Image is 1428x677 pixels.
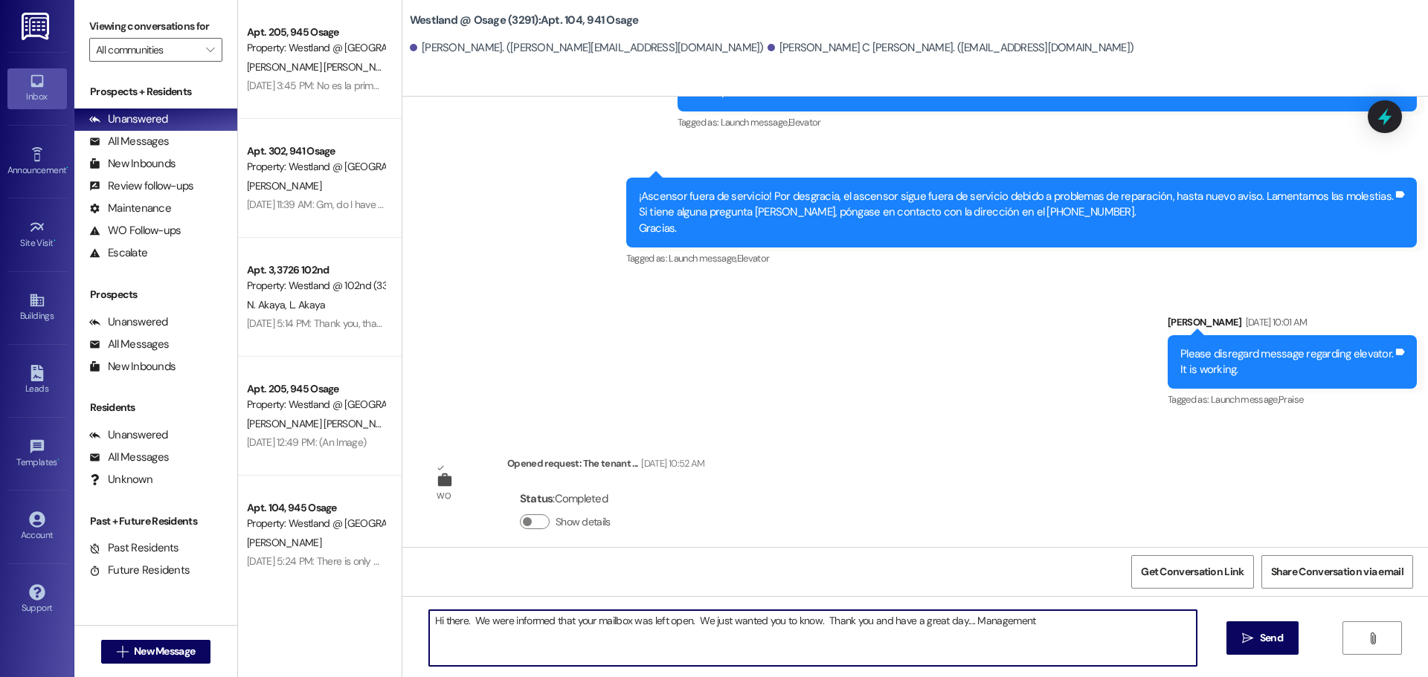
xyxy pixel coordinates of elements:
[7,580,67,620] a: Support
[89,245,147,261] div: Escalate
[206,44,214,56] i: 
[247,397,385,412] div: Property: Westland @ [GEOGRAPHIC_DATA] (3291)
[247,554,722,568] div: [DATE] 5:24 PM: There is only one washer working on the 945 side. It has been like this since thi...
[7,288,67,328] a: Buildings
[7,215,67,255] a: Site Visit •
[54,236,56,246] span: •
[247,500,385,516] div: Apt. 104, 945 Osage
[89,472,152,487] div: Unknown
[74,400,237,415] div: Residents
[89,359,176,375] div: New Inbounds
[247,516,385,531] div: Property: Westland @ [GEOGRAPHIC_DATA] (3291)
[89,540,179,556] div: Past Residents
[247,536,321,549] span: [PERSON_NAME]
[66,163,68,173] span: •
[247,381,385,397] div: Apt. 205, 945 Osage
[289,298,325,311] span: L. Akaya
[247,317,718,330] div: [DATE] 5:14 PM: Thank you, that is the person that we let park in our space property. I will let ...
[7,360,67,401] a: Leads
[89,314,168,330] div: Unanswered
[1131,555,1253,589] button: Get Conversation Link
[1168,314,1417,335] div: [PERSON_NAME]
[96,38,199,62] input: All communities
[247,278,385,294] div: Property: Westland @ 102nd (3307)
[74,514,237,529] div: Past + Future Residents
[1242,314,1308,330] div: [DATE] 10:01 AM
[507,456,705,476] div: Opened request: The tenant ...
[737,252,770,265] span: Elevator
[89,201,171,216] div: Maintenance
[101,640,211,664] button: New Message
[89,427,168,443] div: Unanswered
[1211,393,1279,406] span: Launch message ,
[22,13,52,40] img: ResiDesk Logo
[247,159,385,175] div: Property: Westland @ [GEOGRAPHIC_DATA] (3291)
[247,40,385,56] div: Property: Westland @ [GEOGRAPHIC_DATA] (3291)
[89,337,169,352] div: All Messages
[1141,564,1244,580] span: Get Conversation Link
[7,434,67,474] a: Templates •
[7,68,67,108] a: Inbox
[7,507,67,547] a: Account
[410,40,764,56] div: [PERSON_NAME]. ([PERSON_NAME][EMAIL_ADDRESS][DOMAIN_NAME])
[520,487,617,511] div: : Completed
[669,252,736,265] span: Launch message ,
[247,417,398,430] span: [PERSON_NAME] [PERSON_NAME]
[74,287,237,302] div: Prospects
[1279,393,1303,406] span: Praise
[74,84,237,100] div: Prospects + Residents
[247,262,385,278] div: Apt. 3, 3726 102nd
[1168,389,1417,410] div: Tagged as:
[768,40,1134,56] div: [PERSON_NAME] C [PERSON_NAME]. ([EMAIL_ADDRESS][DOMAIN_NAME])
[556,514,611,530] label: Show details
[247,298,289,311] span: N. Akaya
[57,455,59,465] span: •
[637,456,704,471] div: [DATE] 10:52 AM
[89,134,169,149] div: All Messages
[247,79,578,92] div: [DATE] 3:45 PM: No es la primera vez que lo hacen ya he avisado otras veces
[89,178,193,194] div: Review follow-ups
[678,111,1417,133] div: Tagged as:
[89,15,222,38] label: Viewing conversations for
[134,644,195,659] span: New Message
[247,179,321,192] span: [PERSON_NAME]
[1271,564,1403,580] span: Share Conversation via email
[247,198,746,211] div: [DATE] 11:39 AM: Gm, do I have a package in your office? It was delivered [DATE]? This is [PERSON...
[89,156,176,172] div: New Inbounds
[247,435,366,449] div: [DATE] 12:49 PM: (An Image)
[247,25,385,40] div: Apt. 205, 945 Osage
[429,610,1197,666] textarea: Hi there. We were informed that your mailbox was left open. We just wanted you to know. Thank you...
[1260,630,1283,646] span: Send
[788,116,821,129] span: Elevator
[89,223,181,239] div: WO Follow-ups
[1367,632,1378,644] i: 
[410,13,639,28] b: Westland @ Osage (3291): Apt. 104, 941 Osage
[89,111,168,127] div: Unanswered
[1261,555,1413,589] button: Share Conversation via email
[117,646,128,658] i: 
[1180,346,1393,378] div: Please disregard message regarding elevator. It is working.
[626,247,1418,269] div: Tagged as:
[89,450,169,465] div: All Messages
[721,116,788,129] span: Launch message ,
[437,488,451,504] div: WO
[1226,621,1299,655] button: Send
[89,563,190,578] div: Future Residents
[520,491,553,506] b: Status
[639,189,1394,236] div: ¡Ascensor fuera de servicio! Por desgracia, el ascensor sigue fuera de servicio debido a problema...
[1242,632,1253,644] i: 
[247,60,398,74] span: [PERSON_NAME] [PERSON_NAME]
[247,143,385,159] div: Apt. 302, 941 Osage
